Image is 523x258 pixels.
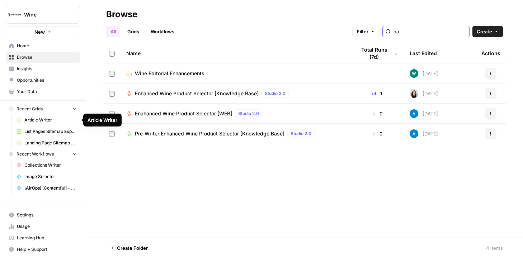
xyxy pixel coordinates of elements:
span: Your Data [17,89,77,95]
div: Article Writer [88,116,117,124]
a: Image Selector [13,171,80,182]
a: Home [6,40,80,52]
div: Browse [106,9,137,20]
div: [DATE] [410,89,438,98]
span: Enahanced Wine Product Selector [WEB] [135,110,232,117]
span: Opportunities [17,77,77,83]
div: Last Edited [410,43,437,63]
a: Grids [123,26,143,37]
span: Filter [357,28,368,35]
a: Article Writer [13,114,80,126]
a: Browse [6,52,80,63]
a: Insights [6,63,80,75]
button: New [6,27,80,37]
span: Pre-Writer Enhanced Wine Product Selector [Knowledge Base] [135,130,284,137]
input: Search [394,28,466,35]
span: Browse [17,54,77,61]
a: Usage [6,221,80,232]
img: t5ef5oef8zpw1w4g2xghobes91mw [410,89,418,98]
img: o3cqybgnmipr355j8nz4zpq1mc6x [410,109,418,118]
img: o3cqybgnmipr355j8nz4zpq1mc6x [410,129,418,138]
a: All [106,26,120,37]
button: Filter [352,26,380,37]
span: Studio 2.0 [291,130,311,137]
a: Workflows [146,26,179,37]
span: Studio 2.0 [238,110,259,117]
div: 4 Items [486,244,503,252]
span: Help + Support [17,246,77,253]
button: Workspace: Wine [6,6,80,24]
a: Wine Editorial Enhancements [126,70,344,77]
a: Settings [6,209,80,221]
span: Create [477,28,492,35]
a: Your Data [6,86,80,97]
button: Help + Support [6,244,80,255]
div: 0 [356,130,398,137]
div: [DATE] [410,129,438,138]
span: [AirOps] [Contentful] - Create Article Pages With Images [24,185,77,191]
span: Recent Grids [17,106,43,112]
span: Enhanced Wine Product Selector [Knowledge Base] [135,90,259,97]
span: Landing Page Sitemap Export [24,140,77,146]
div: [DATE] [410,69,438,78]
div: 0 [356,110,398,117]
div: [DATE] [410,109,438,118]
div: Name [126,43,344,63]
a: Pre-Writer Enhanced Wine Product Selector [Knowledge Base]Studio 2.0 [126,129,344,138]
span: Wine [24,11,67,18]
span: Wine Editorial Enhancements [135,70,204,77]
a: Enhanced Wine Product Selector [Knowledge Base]Studio 2.0 [126,89,344,98]
span: Home [17,43,77,49]
button: Recent Workflows [6,149,80,159]
span: Recent Workflows [17,151,54,157]
span: Usage [17,223,77,230]
button: Create Folder [106,242,152,254]
div: 1 [356,90,398,97]
span: List Pages Sitemap Export [24,128,77,135]
a: Landing Page Sitemap Export [13,137,80,149]
span: Create Folder [117,244,148,252]
a: Enahanced Wine Product Selector [WEB]Studio 2.0 [126,109,344,118]
span: Image Selector [24,173,77,180]
span: Learning Hub [17,235,77,241]
button: Create [472,26,503,37]
a: Learning Hub [6,232,80,244]
span: Insights [17,66,77,72]
div: Total Runs (7d) [356,43,398,63]
img: vaiar9hhcrg879pubqop5lsxqhgw [410,69,418,78]
a: Opportunities [6,75,80,86]
span: Studio 2.0 [265,90,286,97]
img: Wine Logo [8,8,21,21]
a: List Pages Sitemap Export [13,126,80,137]
span: Article Writer [24,117,77,123]
span: New [34,28,45,35]
button: Recent Grids [6,104,80,114]
div: Actions [481,43,500,63]
a: [AirOps] [Contentful] - Create Article Pages With Images [13,182,80,194]
span: Collections Writer [24,162,77,168]
a: Collections Writer [13,159,80,171]
span: Settings [17,212,77,218]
